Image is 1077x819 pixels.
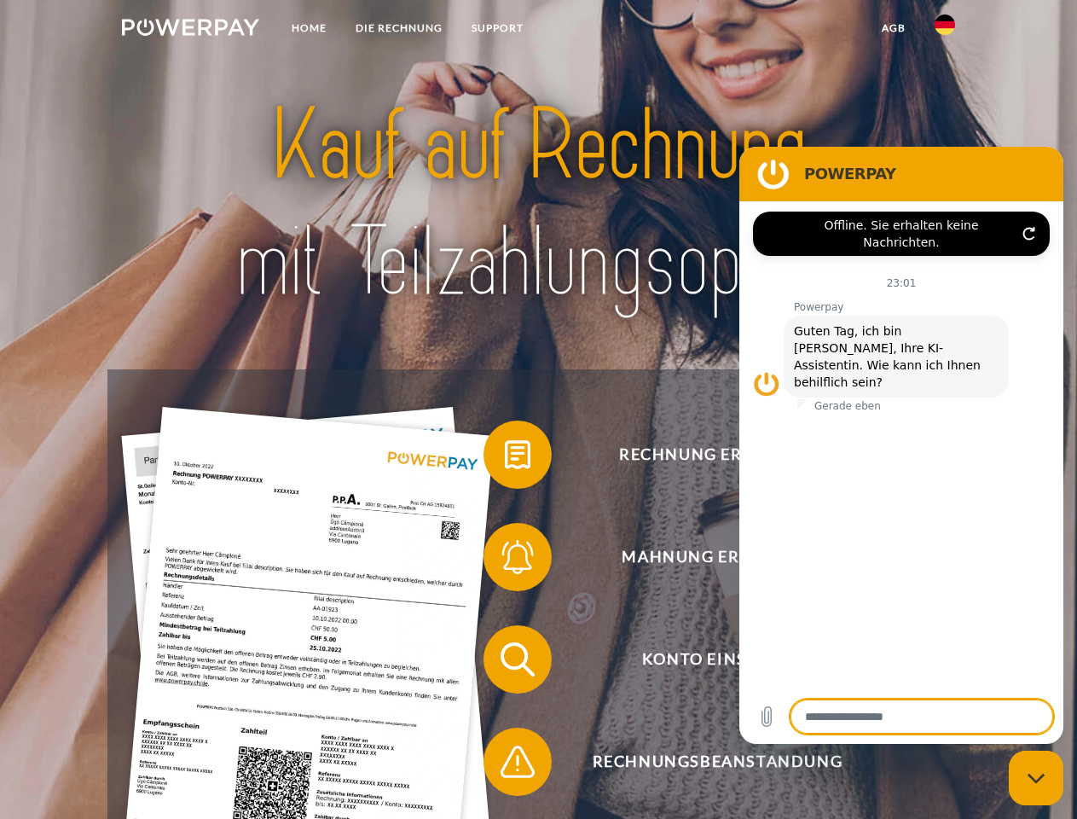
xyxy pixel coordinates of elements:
[483,728,927,796] button: Rechnungsbeanstandung
[508,421,926,489] span: Rechnung erhalten?
[483,421,927,489] button: Rechnung erhalten?
[496,536,539,578] img: qb_bell.svg
[1009,751,1063,805] iframe: Schaltfläche zum Öffnen des Messaging-Fensters; Konversation läuft
[277,13,341,44] a: Home
[935,15,955,35] img: de
[457,13,538,44] a: SUPPORT
[483,625,927,694] button: Konto einsehen
[483,523,927,591] button: Mahnung erhalten?
[508,728,926,796] span: Rechnungsbeanstandung
[867,13,920,44] a: agb
[496,741,539,783] img: qb_warning.svg
[496,638,539,681] img: qb_search.svg
[341,13,457,44] a: DIE RECHNUNG
[508,625,926,694] span: Konto einsehen
[122,19,259,36] img: logo-powerpay-white.svg
[496,433,539,476] img: qb_bill.svg
[739,147,1063,744] iframe: Messaging-Fenster
[163,82,914,327] img: title-powerpay_de.svg
[508,523,926,591] span: Mahnung erhalten?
